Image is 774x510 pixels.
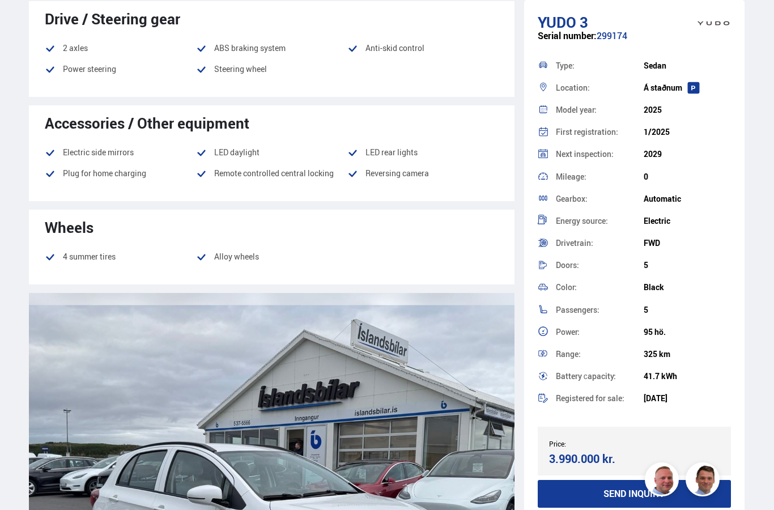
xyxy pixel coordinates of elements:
div: Automatic [644,194,732,203]
div: 3.990.000 kr. [549,451,631,466]
div: 41.7 kWh [644,372,732,381]
div: Doors: [556,261,644,269]
li: Alloy wheels [196,250,347,271]
div: Accessories / Other equipment [45,114,499,131]
div: Energy source: [556,217,644,225]
div: Model year: [556,106,644,114]
div: Sedan [644,61,732,70]
div: Passengers: [556,306,644,314]
li: LED rear lights [347,146,499,159]
div: Power: [556,328,644,336]
div: 299174 [538,31,732,53]
div: FWD [644,239,732,248]
div: Next inspection: [556,150,644,158]
div: Wheels [45,219,499,236]
div: 0 [644,172,732,181]
div: Registered for sale: [556,394,644,402]
div: Location: [556,84,644,92]
div: 5 [644,261,732,270]
li: Electric side mirrors [45,146,196,159]
li: Power steering [45,62,196,76]
li: Remote controlled central locking [196,167,347,180]
div: Á staðnum [644,83,732,92]
div: 2029 [644,150,732,159]
li: Plug for home charging [45,167,196,180]
li: Steering wheel [196,62,347,83]
button: Send inquiry [538,480,732,508]
div: Battery сapacity: [556,372,644,380]
div: [DATE] [644,394,732,403]
div: Electric [644,216,732,226]
div: 325 km [644,350,732,359]
div: Black [644,283,732,292]
li: 4 summer tires [45,250,196,263]
div: Drivetrain: [556,239,644,247]
span: 3 [580,12,588,32]
div: Color: [556,283,644,291]
div: Gearbox: [556,195,644,203]
span: Serial number: [538,29,597,42]
li: ABS braking system [196,41,347,55]
img: siFngHWaQ9KaOqBr.png [647,464,681,498]
div: Type: [556,62,644,70]
button: Opna LiveChat spjallviðmót [9,5,43,39]
div: Drive / Steering gear [45,10,499,27]
li: LED daylight [196,146,347,159]
div: Range: [556,350,644,358]
img: FbJEzSuNWCJXmdc-.webp [687,464,721,498]
div: Price: [549,440,635,448]
li: Anti-skid control [347,41,499,55]
div: 5 [644,305,732,314]
div: Mileage: [556,173,644,181]
div: First registration: [556,128,644,136]
div: 95 hö. [644,328,732,337]
li: Reversing camera [347,167,499,188]
li: 2 axles [45,41,196,55]
div: 1/2025 [644,127,732,137]
div: 2025 [644,105,732,114]
img: brand logo [691,6,736,41]
span: YUDO [538,12,576,32]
